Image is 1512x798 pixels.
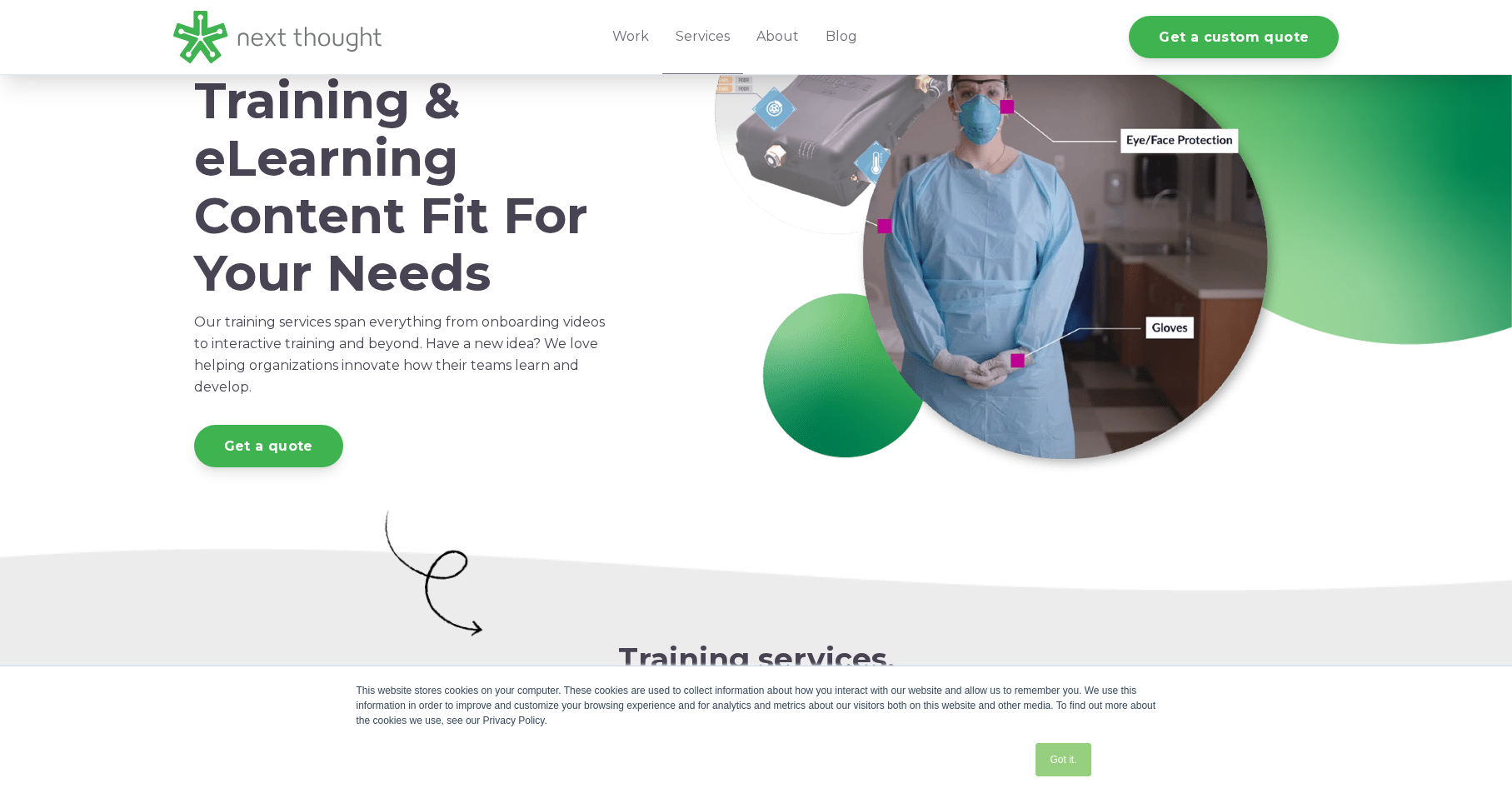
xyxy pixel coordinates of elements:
div: This website stores cookies on your computer. These cookies are used to collect information about... [357,683,1156,728]
a: Got it. [1035,743,1090,776]
img: Artboard 16 copy [382,504,486,642]
h2: Training services. [382,642,1131,676]
a: Get a custom quote [1129,16,1339,58]
img: LG - NextThought Logo [173,11,382,63]
span: Training & eLearning Content Fit For Your Needs [194,70,588,303]
span: Our training services span everything from onboarding videos to interactive training and beyond. ... [194,314,605,395]
a: Get a quote [194,425,343,467]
